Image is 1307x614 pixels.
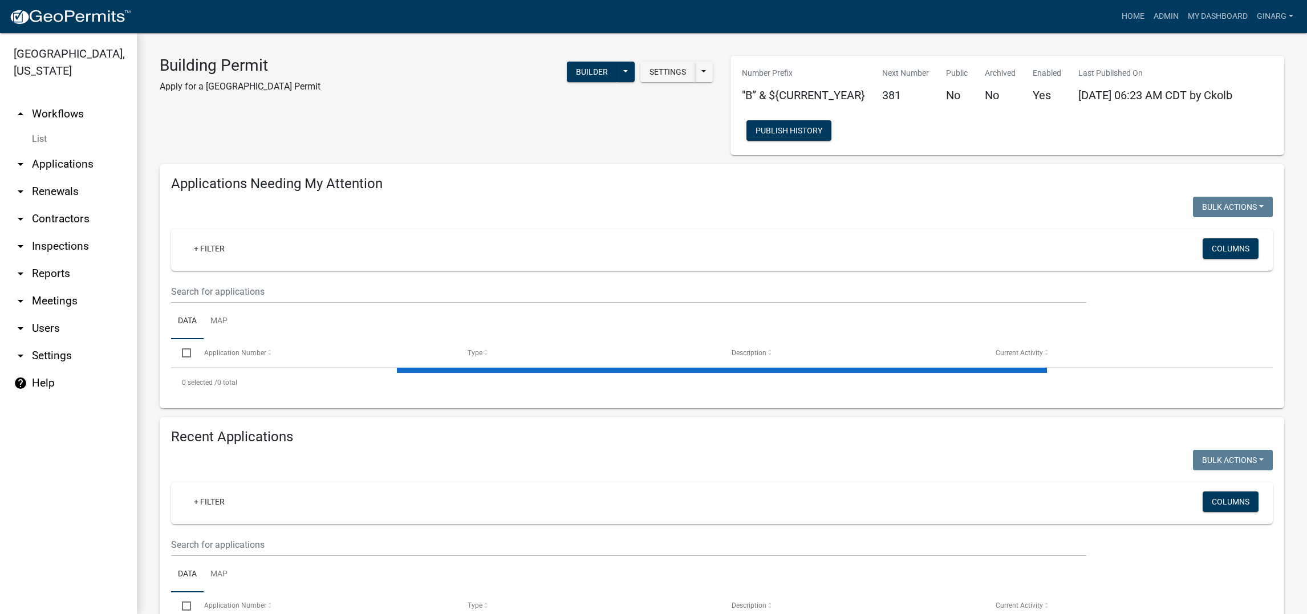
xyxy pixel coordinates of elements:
[742,67,865,79] p: Number Prefix
[1193,197,1273,217] button: Bulk Actions
[746,120,831,141] button: Publish History
[160,80,320,93] p: Apply for a [GEOGRAPHIC_DATA] Permit
[14,294,27,308] i: arrow_drop_down
[171,368,1273,397] div: 0 total
[171,280,1086,303] input: Search for applications
[746,127,831,136] wm-modal-confirm: Workflow Publish History
[1078,88,1232,102] span: [DATE] 06:23 AM CDT by Ckolb
[1183,6,1252,27] a: My Dashboard
[1252,6,1298,27] a: ginarg
[171,303,204,340] a: Data
[14,212,27,226] i: arrow_drop_down
[171,556,204,593] a: Data
[193,339,457,367] datatable-header-cell: Application Number
[732,349,766,357] span: Description
[984,339,1248,367] datatable-header-cell: Current Activity
[204,303,234,340] a: Map
[1203,238,1259,259] button: Columns
[14,107,27,121] i: arrow_drop_up
[1117,6,1149,27] a: Home
[457,339,721,367] datatable-header-cell: Type
[185,491,234,512] a: + Filter
[14,322,27,335] i: arrow_drop_down
[14,349,27,363] i: arrow_drop_down
[14,185,27,198] i: arrow_drop_down
[946,67,968,79] p: Public
[1203,491,1259,512] button: Columns
[732,601,766,609] span: Description
[182,379,217,387] span: 0 selected /
[996,601,1043,609] span: Current Activity
[1193,450,1273,470] button: Bulk Actions
[185,238,234,259] a: + Filter
[882,67,929,79] p: Next Number
[742,88,865,102] h5: "B” & ${CURRENT_YEAR}
[14,376,27,390] i: help
[985,88,1016,102] h5: No
[14,267,27,280] i: arrow_drop_down
[1078,67,1232,79] p: Last Published On
[996,349,1043,357] span: Current Activity
[946,88,968,102] h5: No
[160,56,320,75] h3: Building Permit
[468,601,482,609] span: Type
[14,239,27,253] i: arrow_drop_down
[204,349,266,357] span: Application Number
[985,67,1016,79] p: Archived
[171,176,1273,192] h4: Applications Needing My Attention
[721,339,985,367] datatable-header-cell: Description
[640,62,695,82] button: Settings
[14,157,27,171] i: arrow_drop_down
[171,339,193,367] datatable-header-cell: Select
[171,533,1086,556] input: Search for applications
[171,429,1273,445] h4: Recent Applications
[882,88,929,102] h5: 381
[204,556,234,593] a: Map
[468,349,482,357] span: Type
[1033,67,1061,79] p: Enabled
[567,62,617,82] button: Builder
[1033,88,1061,102] h5: Yes
[1149,6,1183,27] a: Admin
[204,601,266,609] span: Application Number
